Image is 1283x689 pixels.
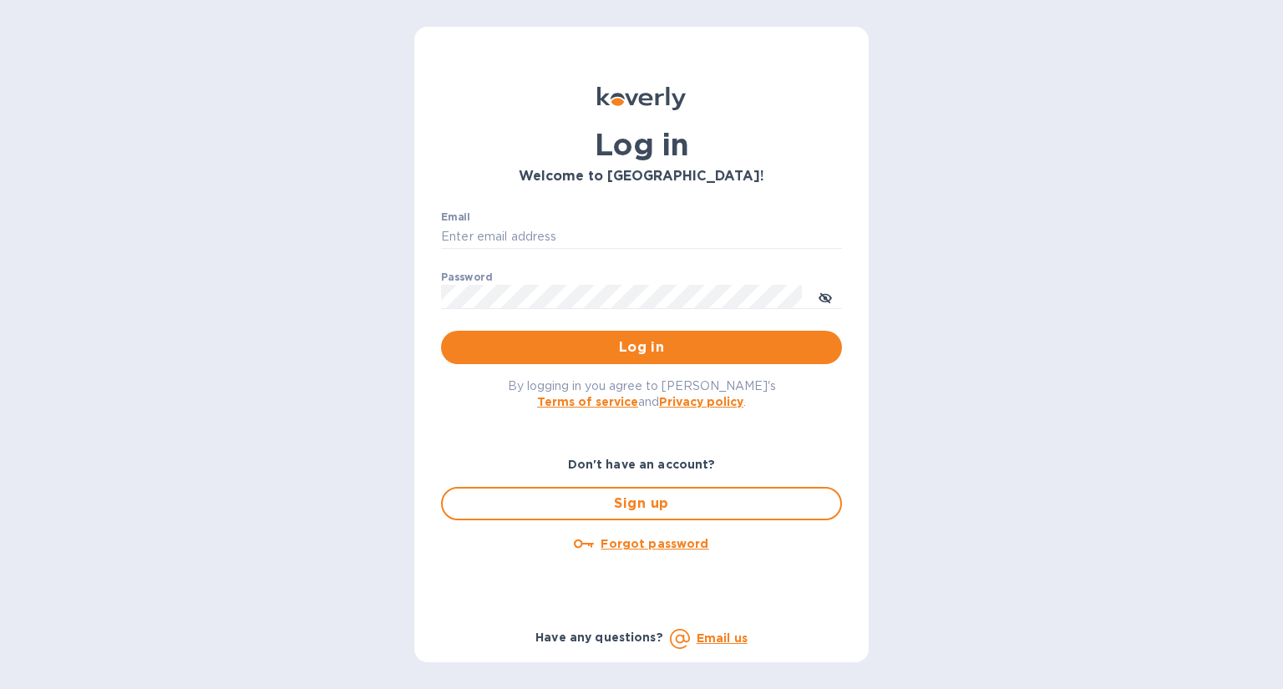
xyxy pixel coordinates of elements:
[809,280,842,313] button: toggle password visibility
[597,87,686,110] img: Koverly
[456,494,827,514] span: Sign up
[535,631,663,644] b: Have any questions?
[441,331,842,364] button: Log in
[508,379,776,408] span: By logging in you agree to [PERSON_NAME]'s and .
[697,631,748,645] a: Email us
[441,127,842,162] h1: Log in
[601,537,708,550] u: Forgot password
[441,212,470,222] label: Email
[454,337,829,357] span: Log in
[568,458,716,471] b: Don't have an account?
[441,487,842,520] button: Sign up
[537,395,638,408] a: Terms of service
[659,395,743,408] a: Privacy policy
[441,272,492,282] label: Password
[441,169,842,185] h3: Welcome to [GEOGRAPHIC_DATA]!
[441,225,842,250] input: Enter email address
